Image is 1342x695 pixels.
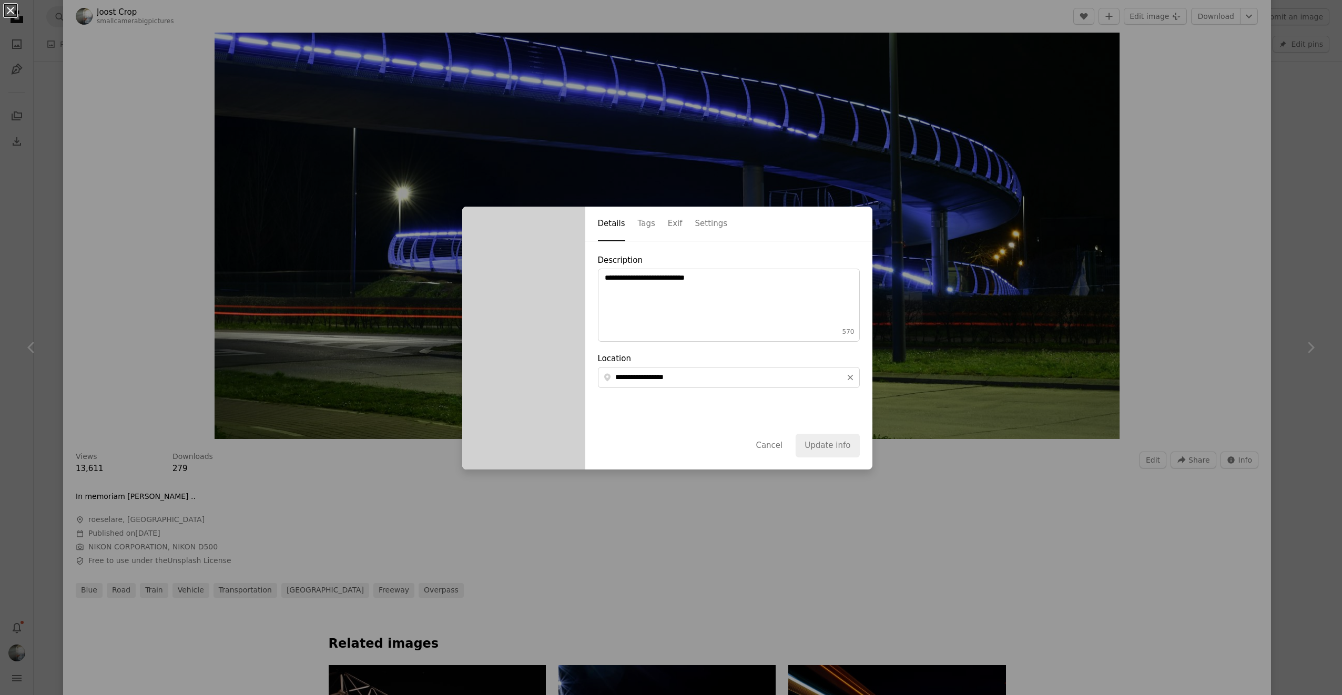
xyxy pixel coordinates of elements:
button: Location [841,367,859,387]
button: Details [598,207,625,241]
span: location [598,367,612,387]
label: Location [598,354,860,388]
button: Tags [638,207,655,241]
input: Location [612,367,841,387]
img: photo-1560857574-83d85ba9ada2 [462,207,585,469]
button: Exif [668,207,683,241]
label: Description [598,255,860,342]
button: Cancel [747,434,791,457]
button: Update info [796,434,859,457]
button: Settings [695,207,728,241]
textarea: Description570 [598,269,860,342]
